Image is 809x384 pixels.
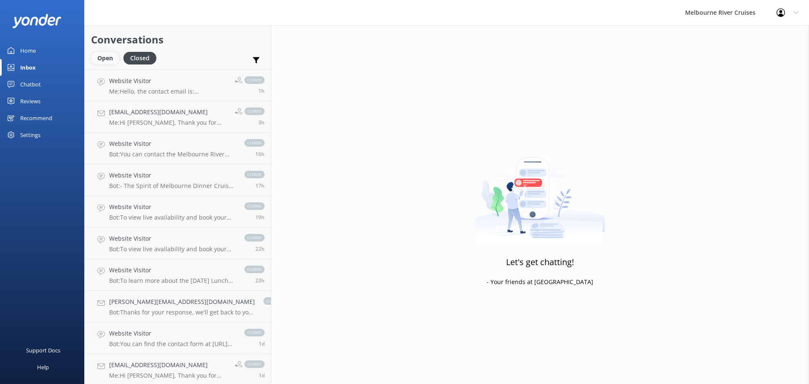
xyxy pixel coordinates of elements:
a: Closed [123,53,161,62]
h4: [EMAIL_ADDRESS][DOMAIN_NAME] [109,107,228,117]
span: 08:58pm 14-Aug-2025 (UTC +10:00) Australia/Sydney [255,150,265,158]
h4: [PERSON_NAME][EMAIL_ADDRESS][DOMAIN_NAME] [109,297,255,306]
span: closed [244,360,265,368]
h4: [EMAIL_ADDRESS][DOMAIN_NAME] [109,360,228,370]
span: closed [244,107,265,115]
div: Reviews [20,93,40,110]
p: Bot: To learn more about the [DATE] Lunch Cruise and to make a booking, please visit [URL][DOMAIN... [109,277,236,285]
p: Me: Hello, the contact email is: [EMAIL_ADDRESS][DOMAIN_NAME] - your email can then be sent to ou... [109,88,228,95]
div: Support Docs [26,342,60,359]
span: 05:55pm 14-Aug-2025 (UTC +10:00) Australia/Sydney [255,214,265,221]
span: 11:06am 14-Aug-2025 (UTC +10:00) Australia/Sydney [259,340,265,347]
a: [EMAIL_ADDRESS][DOMAIN_NAME]Me:Hi [PERSON_NAME], Thank you for your interest in Spirit of [GEOGRA... [85,101,271,133]
div: Help [37,359,49,376]
p: Me: Hi [PERSON_NAME], Thank you for reaching out. Unfortunately, we will not be offering dinner s... [109,372,228,379]
div: Home [20,42,36,59]
h4: Website Visitor [109,266,236,275]
span: closed [244,139,265,147]
img: artwork of a man stealing a conversation from at giant smartphone [475,140,605,245]
a: Website VisitorBot:To learn more about the [DATE] Lunch Cruise and to make a booking, please visi... [85,259,271,291]
div: Closed [123,52,156,64]
a: Website VisitorBot:To view live availability and book your Spirit of Melbourne Dinner Cruise, ple... [85,228,271,259]
span: closed [244,202,265,210]
p: Bot: To view live availability and book your Melbourne River Cruise experience, please visit: [UR... [109,214,236,221]
p: Bot: - The Spirit of Melbourne Dinner Cruise features a four-course menu with an entrée, main, de... [109,182,236,190]
h4: Website Visitor [109,171,236,180]
span: closed [263,297,284,305]
a: Website VisitorBot:You can find the contact form at [URL][DOMAIN_NAME].closed1d [85,322,271,354]
div: Inbox [20,59,36,76]
div: Settings [20,126,40,143]
span: 02:54pm 14-Aug-2025 (UTC +10:00) Australia/Sydney [255,245,265,252]
p: - Your friends at [GEOGRAPHIC_DATA] [487,277,593,287]
div: Open [91,52,119,64]
p: Me: Hi [PERSON_NAME], Thank you for your interest in Spirit of [GEOGRAPHIC_DATA]. Your experience... [109,119,228,126]
img: yonder-white-logo.png [13,14,61,28]
span: 09:11am 14-Aug-2025 (UTC +10:00) Australia/Sydney [259,372,265,379]
span: closed [244,234,265,242]
a: Website VisitorMe:Hello, the contact email is: [EMAIL_ADDRESS][DOMAIN_NAME] - your email can then... [85,70,271,101]
span: closed [244,171,265,178]
h4: Website Visitor [109,202,236,212]
h3: Let's get chatting! [506,255,574,269]
h4: Website Visitor [109,139,236,148]
a: Website VisitorBot:- The Spirit of Melbourne Dinner Cruise features a four-course menu with an en... [85,164,271,196]
span: closed [244,266,265,273]
h4: Website Visitor [109,329,236,338]
div: Chatbot [20,76,41,93]
span: 11:37am 15-Aug-2025 (UTC +10:00) Australia/Sydney [258,87,265,94]
p: Bot: You can find the contact form at [URL][DOMAIN_NAME]. [109,340,236,348]
p: Bot: To view live availability and book your Spirit of Melbourne Dinner Cruise, please visit [URL... [109,245,236,253]
span: 01:57pm 14-Aug-2025 (UTC +10:00) Australia/Sydney [255,277,265,284]
a: [PERSON_NAME][EMAIL_ADDRESS][DOMAIN_NAME]Bot:Thanks for your response, we'll get back to you as s... [85,291,271,322]
span: 08:23pm 14-Aug-2025 (UTC +10:00) Australia/Sydney [255,182,265,189]
h4: Website Visitor [109,234,236,243]
span: closed [244,329,265,336]
span: closed [244,76,265,84]
p: Bot: You can contact the Melbourne River Cruises team by emailing [EMAIL_ADDRESS][DOMAIN_NAME]. V... [109,150,236,158]
span: 10:15am 15-Aug-2025 (UTC +10:00) Australia/Sydney [258,119,265,126]
a: Website VisitorBot:You can contact the Melbourne River Cruises team by emailing [EMAIL_ADDRESS][D... [85,133,271,164]
h4: Website Visitor [109,76,228,86]
div: Recommend [20,110,52,126]
p: Bot: Thanks for your response, we'll get back to you as soon as we can during opening hours. [109,309,255,316]
a: Website VisitorBot:To view live availability and book your Melbourne River Cruise experience, ple... [85,196,271,228]
h2: Conversations [91,32,265,48]
a: Open [91,53,123,62]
